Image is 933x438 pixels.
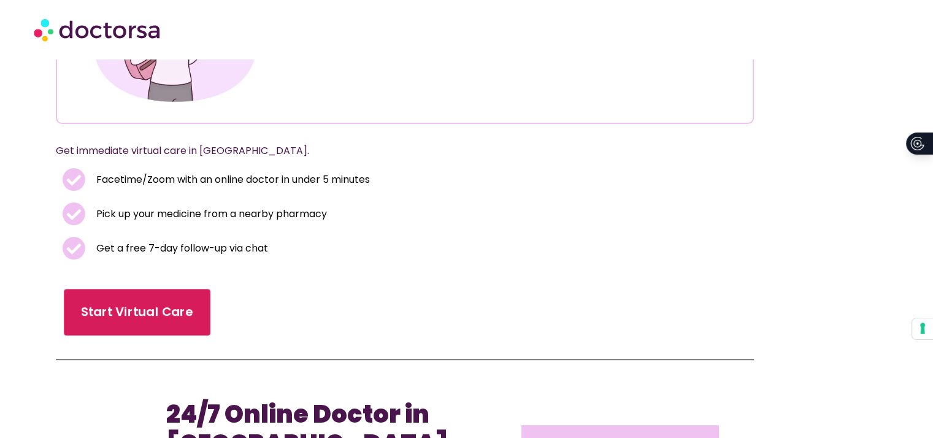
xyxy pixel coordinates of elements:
span: Facetime/Zoom with an online doctor in under 5 minutes [93,171,370,188]
button: Your consent preferences for tracking technologies [912,318,933,339]
p: Get immediate virtual care in [GEOGRAPHIC_DATA]. [56,142,724,159]
span: Get a free 7-day follow-up via chat [93,240,268,257]
a: Start Virtual Care [64,289,211,336]
span: Pick up your medicine from a nearby pharmacy [93,206,327,223]
span: Start Virtual Care [81,304,193,321]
